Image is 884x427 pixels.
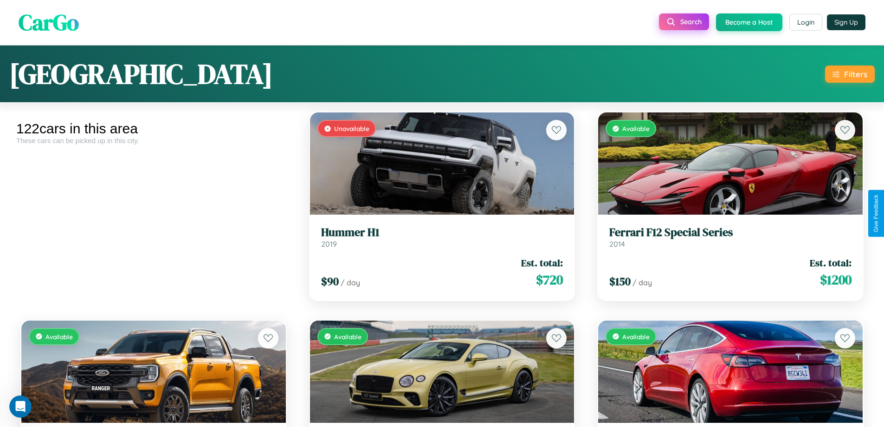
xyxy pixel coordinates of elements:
[810,256,852,269] span: Est. total:
[536,270,563,289] span: $ 720
[321,226,563,239] h3: Hummer H1
[9,395,32,418] iframe: Intercom live chat
[622,333,650,341] span: Available
[321,239,337,249] span: 2019
[341,278,360,287] span: / day
[45,333,73,341] span: Available
[9,55,273,93] h1: [GEOGRAPHIC_DATA]
[789,14,822,31] button: Login
[16,121,291,137] div: 122 cars in this area
[609,274,631,289] span: $ 150
[334,125,369,132] span: Unavailable
[827,14,865,30] button: Sign Up
[632,278,652,287] span: / day
[334,333,361,341] span: Available
[321,274,339,289] span: $ 90
[680,18,702,26] span: Search
[609,226,852,249] a: Ferrari F12 Special Series2014
[716,13,782,31] button: Become a Host
[321,226,563,249] a: Hummer H12019
[609,226,852,239] h3: Ferrari F12 Special Series
[16,137,291,145] div: These cars can be picked up in this city.
[820,270,852,289] span: $ 1200
[659,13,709,30] button: Search
[873,195,879,232] div: Give Feedback
[521,256,563,269] span: Est. total:
[825,66,875,83] button: Filters
[622,125,650,132] span: Available
[844,69,867,79] div: Filters
[19,7,79,38] span: CarGo
[609,239,625,249] span: 2014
